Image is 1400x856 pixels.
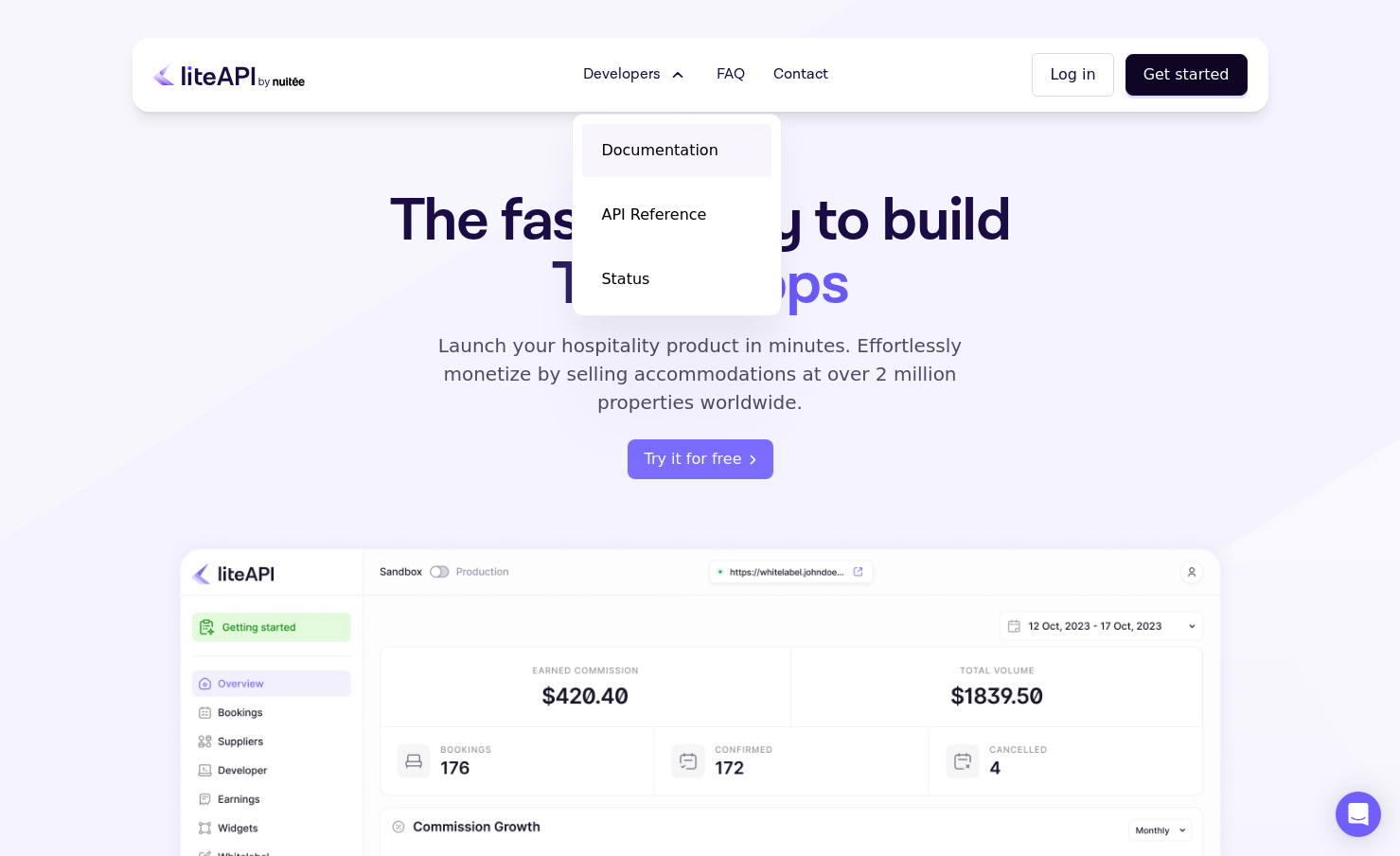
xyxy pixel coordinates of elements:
[582,188,771,241] a: API Reference
[416,331,984,417] p: Launch your hospitality product in minutes. Effortlessly monetize by selling accommodations at ov...
[330,189,1071,316] h1: The fastest way to build
[773,63,828,86] span: Contact
[1336,792,1381,837] div: Open Intercom Messenger
[628,439,773,479] a: register
[601,268,649,291] span: Status
[1125,54,1248,96] button: Get started
[601,139,718,162] span: Documentation
[601,204,706,226] span: API Reference
[572,56,700,94] button: Developers
[583,63,661,86] span: Developers
[762,56,840,94] a: Contact
[717,63,745,86] span: FAQ
[1032,53,1113,97] button: Log in
[552,245,848,324] span: Travel Apps
[582,124,771,177] a: Documentation
[628,439,773,479] button: Try it for free
[582,253,771,306] a: Status
[705,56,756,94] a: FAQ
